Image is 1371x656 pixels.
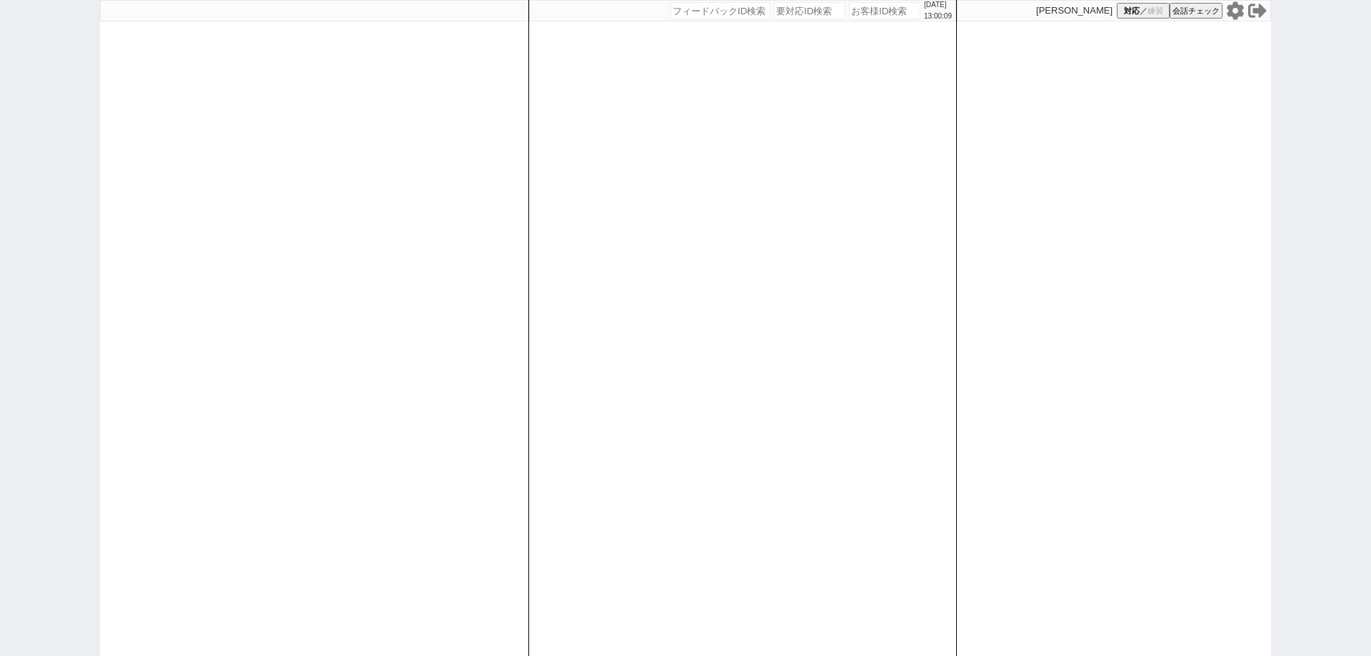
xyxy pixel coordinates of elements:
input: フィードバックID検索 [671,2,770,19]
span: 会話チェック [1172,6,1220,16]
button: 対応／練習 [1117,3,1170,19]
input: お客様ID検索 [849,2,920,19]
input: 要対応ID検索 [774,2,845,19]
p: [PERSON_NAME] [1036,5,1113,16]
span: 練習 [1147,6,1163,16]
p: 13:00:09 [924,11,952,22]
span: 対応 [1124,6,1140,16]
button: 会話チェック [1170,3,1222,19]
